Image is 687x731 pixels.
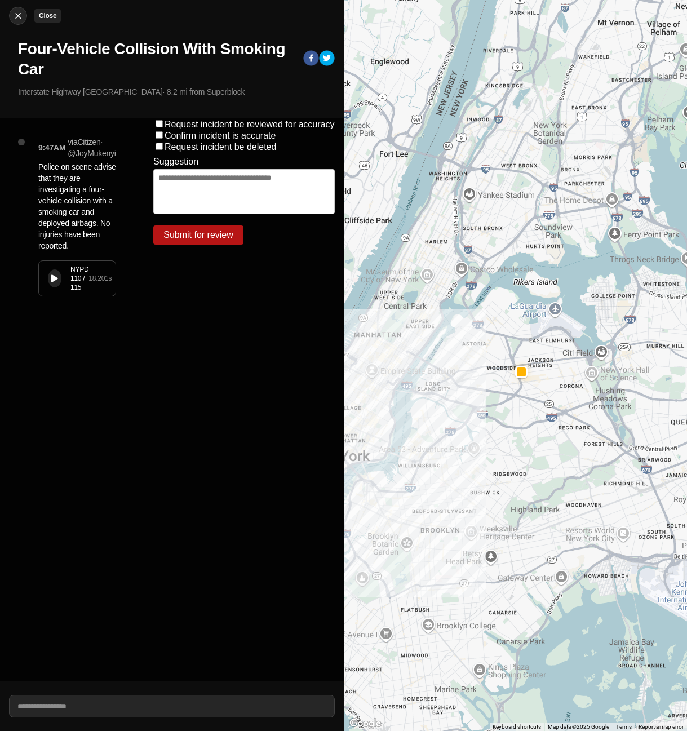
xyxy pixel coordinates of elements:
[12,10,24,21] img: cancel
[18,86,335,98] p: Interstate Highway [GEOGRAPHIC_DATA] · 8.2 mi from Superblock
[153,157,198,167] label: Suggestion
[165,142,276,152] label: Request incident be deleted
[165,119,335,129] label: Request incident be reviewed for accuracy
[38,142,65,153] p: 9:47AM
[88,274,112,283] div: 18.201 s
[9,7,27,25] button: cancelClose
[165,131,276,140] label: Confirm incident is accurate
[68,136,116,159] p: via Citizen · @ JoyMukenyi
[38,161,116,251] p: Police on scene advise that they are investigating a four-vehicle collision with a smoking car an...
[493,723,541,731] button: Keyboard shortcuts
[18,39,294,79] h1: Four-Vehicle Collision With Smoking Car
[347,716,384,731] a: Open this area in Google Maps (opens a new window)
[548,724,609,730] span: Map data ©2025 Google
[39,12,56,20] small: Close
[303,50,319,68] button: facebook
[639,724,684,730] a: Report a map error
[153,225,243,245] button: Submit for review
[319,50,335,68] button: twitter
[616,724,632,730] a: Terms (opens in new tab)
[70,265,88,292] div: NYPD 110 / 115
[347,716,384,731] img: Google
